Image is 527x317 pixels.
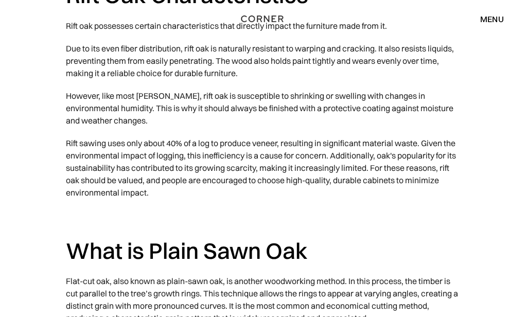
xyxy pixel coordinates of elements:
a: home [240,12,287,26]
p: ‍ [66,204,461,227]
div: menu [470,10,504,28]
p: Due to its even fiber distribution, rift oak is naturally resistant to warping and cracking. It a... [66,38,461,85]
div: menu [480,15,504,23]
p: However, like most [PERSON_NAME], rift oak is susceptible to shrinking or swelling with changes i... [66,85,461,132]
p: Rift sawing uses only about 40% of a log to produce veneer, resulting in significant material was... [66,132,461,204]
h2: What is Plain Sawn Oak [66,237,461,266]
